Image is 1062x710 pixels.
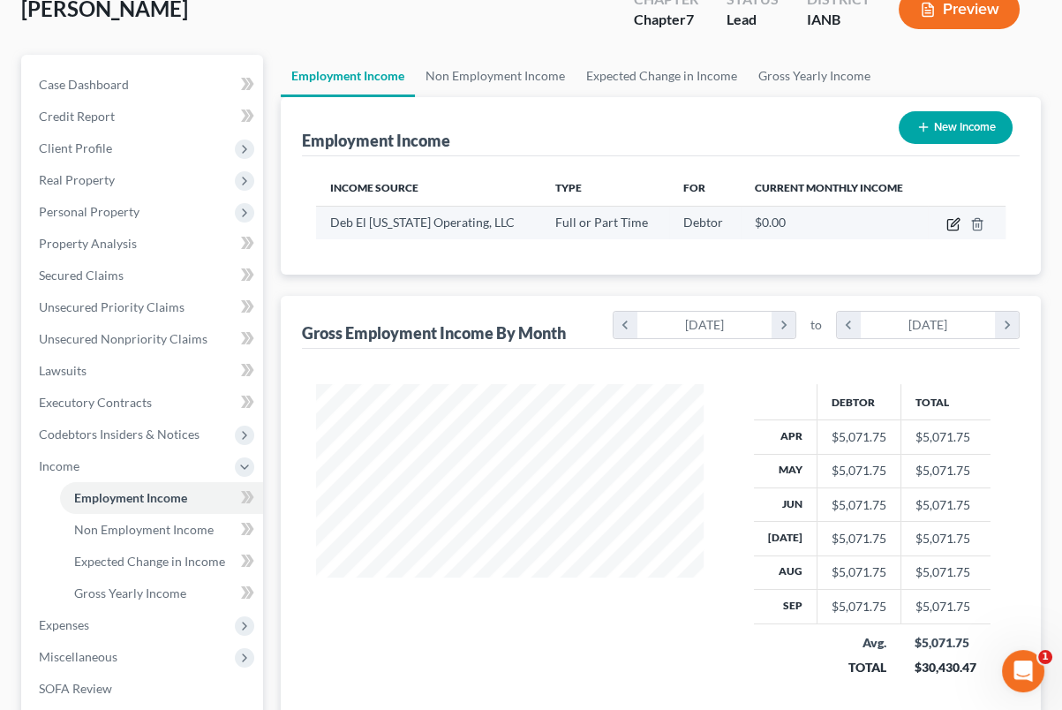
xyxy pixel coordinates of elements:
[25,355,263,387] a: Lawsuits
[837,312,861,338] i: chevron_left
[60,546,263,578] a: Expected Change in Income
[25,101,263,132] a: Credit Report
[39,77,129,92] span: Case Dashboard
[1002,650,1044,692] iframe: Intercom live chat
[861,312,996,338] div: [DATE]
[754,522,817,555] th: [DATE]
[330,215,515,230] span: Deb El [US_STATE] Operating, LLC
[39,458,79,473] span: Income
[74,585,186,600] span: Gross Yearly Income
[39,331,207,346] span: Unsecured Nonpriority Claims
[555,181,582,194] span: Type
[74,522,214,537] span: Non Employment Income
[832,428,886,446] div: $5,071.75
[637,312,772,338] div: [DATE]
[832,530,886,548] div: $5,071.75
[25,228,263,260] a: Property Analysis
[754,555,817,589] th: Aug
[39,140,112,155] span: Client Profile
[39,617,89,632] span: Expenses
[995,312,1019,338] i: chevron_right
[754,454,817,487] th: May
[832,462,886,480] div: $5,071.75
[415,55,576,97] a: Non Employment Income
[832,496,886,514] div: $5,071.75
[25,291,263,323] a: Unsecured Priority Claims
[754,420,817,454] th: Apr
[900,522,990,555] td: $5,071.75
[39,204,139,219] span: Personal Property
[614,312,637,338] i: chevron_left
[755,215,786,230] span: $0.00
[807,10,870,30] div: IANB
[39,395,152,410] span: Executory Contracts
[748,55,881,97] a: Gross Yearly Income
[330,181,418,194] span: Income Source
[900,555,990,589] td: $5,071.75
[60,578,263,609] a: Gross Yearly Income
[754,590,817,623] th: Sep
[686,11,694,27] span: 7
[899,111,1013,144] button: New Income
[74,490,187,505] span: Employment Income
[25,69,263,101] a: Case Dashboard
[60,514,263,546] a: Non Employment Income
[39,427,200,442] span: Codebtors Insiders & Notices
[755,181,903,194] span: Current Monthly Income
[302,130,450,151] div: Employment Income
[831,659,886,676] div: TOTAL
[683,181,705,194] span: For
[39,236,137,251] span: Property Analysis
[302,322,566,344] div: Gross Employment Income By Month
[817,384,900,419] th: Debtor
[555,215,648,230] span: Full or Part Time
[25,260,263,291] a: Secured Claims
[683,215,723,230] span: Debtor
[900,487,990,521] td: $5,071.75
[39,172,115,187] span: Real Property
[900,454,990,487] td: $5,071.75
[900,590,990,623] td: $5,071.75
[39,681,112,696] span: SOFA Review
[915,634,976,652] div: $5,071.75
[39,109,115,124] span: Credit Report
[39,299,185,314] span: Unsecured Priority Claims
[39,268,124,283] span: Secured Claims
[900,420,990,454] td: $5,071.75
[39,649,117,664] span: Miscellaneous
[25,387,263,419] a: Executory Contracts
[915,659,976,676] div: $30,430.47
[1038,650,1052,664] span: 1
[810,316,822,334] span: to
[832,563,886,581] div: $5,071.75
[25,673,263,705] a: SOFA Review
[25,323,263,355] a: Unsecured Nonpriority Claims
[634,10,698,30] div: Chapter
[727,10,779,30] div: Lead
[576,55,748,97] a: Expected Change in Income
[39,363,87,378] span: Lawsuits
[772,312,795,338] i: chevron_right
[754,487,817,521] th: Jun
[831,634,886,652] div: Avg.
[832,598,886,616] div: $5,071.75
[60,482,263,514] a: Employment Income
[74,554,225,569] span: Expected Change in Income
[281,55,415,97] a: Employment Income
[900,384,990,419] th: Total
